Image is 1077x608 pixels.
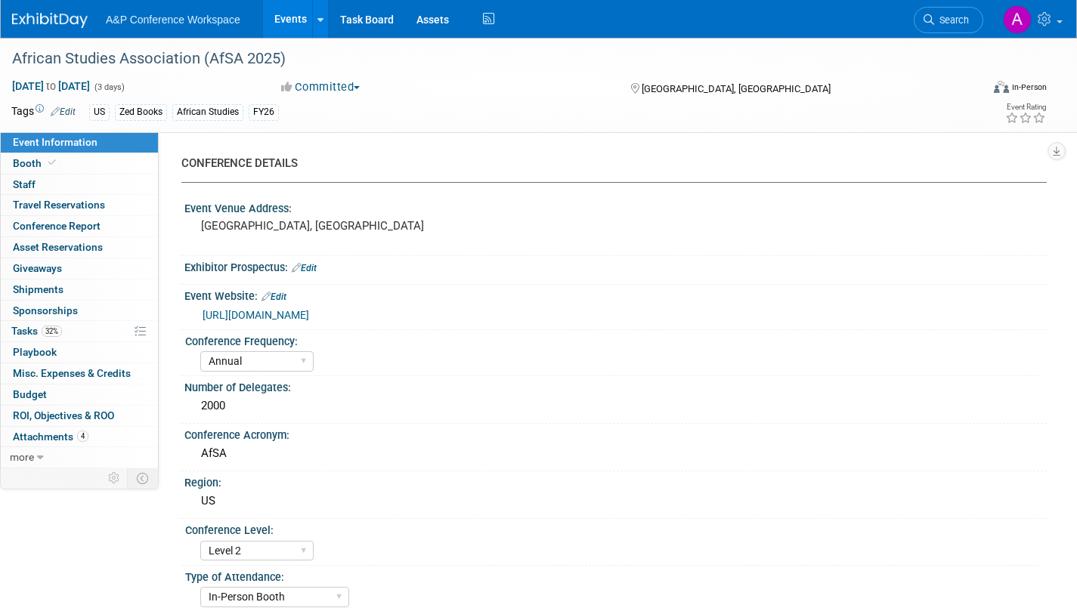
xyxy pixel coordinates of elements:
[1,153,158,174] a: Booth
[13,409,114,421] span: ROI, Objectives & ROO
[13,367,131,379] span: Misc. Expenses & Credits
[1,342,158,363] a: Playbook
[11,79,91,93] span: [DATE] [DATE]
[181,156,1035,171] div: CONFERENCE DETAILS
[276,79,366,95] button: Committed
[1,363,158,384] a: Misc. Expenses & Credits
[185,566,1040,585] div: Type of Attendance:
[93,82,125,92] span: (3 days)
[1,237,158,258] a: Asset Reservations
[1005,103,1046,111] div: Event Rating
[196,489,1035,513] div: US
[13,178,36,190] span: Staff
[1,301,158,321] a: Sponsorships
[77,431,88,442] span: 4
[203,309,309,321] a: [URL][DOMAIN_NAME]
[184,285,1047,304] div: Event Website:
[893,79,1047,101] div: Event Format
[184,197,1047,216] div: Event Venue Address:
[184,471,1047,490] div: Region:
[201,219,527,233] pre: [GEOGRAPHIC_DATA], [GEOGRAPHIC_DATA]
[642,83,831,94] span: [GEOGRAPHIC_DATA], [GEOGRAPHIC_DATA]
[128,468,159,488] td: Toggle Event Tabs
[1,258,158,279] a: Giveaways
[262,292,286,302] a: Edit
[51,106,76,117] a: Edit
[7,45,958,73] div: African Studies Association (AfSA 2025)
[44,80,58,92] span: to
[115,104,167,120] div: Zed Books
[13,283,63,295] span: Shipments
[196,394,1035,418] div: 2000
[292,263,317,273] a: Edit
[184,424,1047,443] div: Conference Acronym:
[12,13,88,28] img: ExhibitDay
[89,104,110,120] div: US
[1,406,158,426] a: ROI, Objectives & ROO
[1,132,158,153] a: Event Information
[1,321,158,341] a: Tasks32%
[106,14,240,26] span: A&P Conference Workspace
[1,279,158,300] a: Shipments
[13,304,78,316] span: Sponsorships
[13,241,103,253] span: Asset Reservations
[196,442,1035,465] div: AfSA
[101,468,128,488] td: Personalize Event Tab Strip
[13,388,47,400] span: Budget
[1,427,158,447] a: Attachments4
[13,346,57,358] span: Playbook
[11,325,62,337] span: Tasks
[184,256,1047,276] div: Exhibitor Prospectus:
[172,104,243,120] div: African Studies
[13,157,59,169] span: Booth
[1,174,158,195] a: Staff
[48,159,56,167] i: Booth reservation complete
[13,262,62,274] span: Giveaways
[11,103,76,121] td: Tags
[184,376,1047,395] div: Number of Delegates:
[994,81,1009,93] img: Format-Inperson.png
[914,7,983,33] a: Search
[42,326,62,337] span: 32%
[1,384,158,405] a: Budget
[1,195,158,215] a: Travel Reservations
[13,199,105,211] span: Travel Reservations
[13,431,88,443] span: Attachments
[1,216,158,236] a: Conference Report
[13,136,97,148] span: Event Information
[1003,5,1032,34] img: Amanda Oney
[13,220,101,232] span: Conference Report
[185,519,1040,538] div: Conference Level:
[185,330,1040,349] div: Conference Frequency:
[249,104,279,120] div: FY26
[10,451,34,463] span: more
[1,447,158,468] a: more
[1011,82,1047,93] div: In-Person
[934,14,969,26] span: Search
